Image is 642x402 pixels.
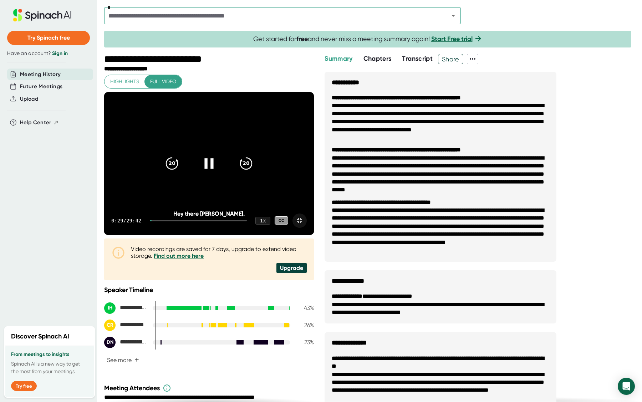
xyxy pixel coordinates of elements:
div: Ivan Hridniev [104,302,147,314]
a: Find out more here [154,252,204,259]
span: Transcript [402,55,433,62]
div: Carlos Rego [104,320,147,331]
button: Chapters [363,54,392,64]
div: Have an account? [7,50,90,57]
span: Chapters [363,55,392,62]
h2: Discover Spinach AI [11,332,69,341]
div: CC [275,216,288,225]
b: free [296,35,308,43]
span: Help Center [20,119,51,127]
div: Open Intercom Messenger [618,378,635,395]
span: Summary [325,55,352,62]
button: Upload [20,95,38,103]
button: Meeting History [20,70,61,79]
button: Try Spinach free [7,31,90,45]
button: Try free [11,381,37,391]
button: Help Center [20,119,59,127]
a: Start Free trial [431,35,473,43]
span: Try Spinach free [27,34,70,41]
div: CR [104,320,116,331]
span: Full video [150,77,176,86]
a: Sign in [52,50,68,56]
div: IH [104,302,116,314]
div: 0:29 / 29:42 [111,218,141,223]
div: Meeting Attendees [104,384,316,392]
button: Open [448,11,458,21]
span: Share [438,53,463,65]
h3: From meetings to insights [11,352,88,357]
button: Highlights [105,75,145,88]
button: Future Meetings [20,82,62,91]
span: + [134,357,139,363]
div: David Neimeyer [104,337,147,348]
div: 1 x [255,217,270,225]
div: Upgrade [276,263,307,273]
button: Full video [144,75,182,88]
button: Summary [325,54,352,64]
button: See more+ [104,354,142,366]
div: Speaker Timeline [104,286,314,294]
div: 43 % [296,305,314,311]
p: Spinach AI is a new way to get the most from your meetings [11,360,88,375]
span: Highlights [110,77,139,86]
button: Transcript [402,54,433,64]
div: DN [104,337,116,348]
span: Get started for and never miss a meeting summary again! [253,35,483,43]
div: Hey there [PERSON_NAME]. [125,210,293,217]
button: Share [438,54,463,64]
div: Video recordings are saved for 7 days, upgrade to extend video storage. [131,246,307,259]
div: 26 % [296,322,314,328]
div: 23 % [296,339,314,346]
